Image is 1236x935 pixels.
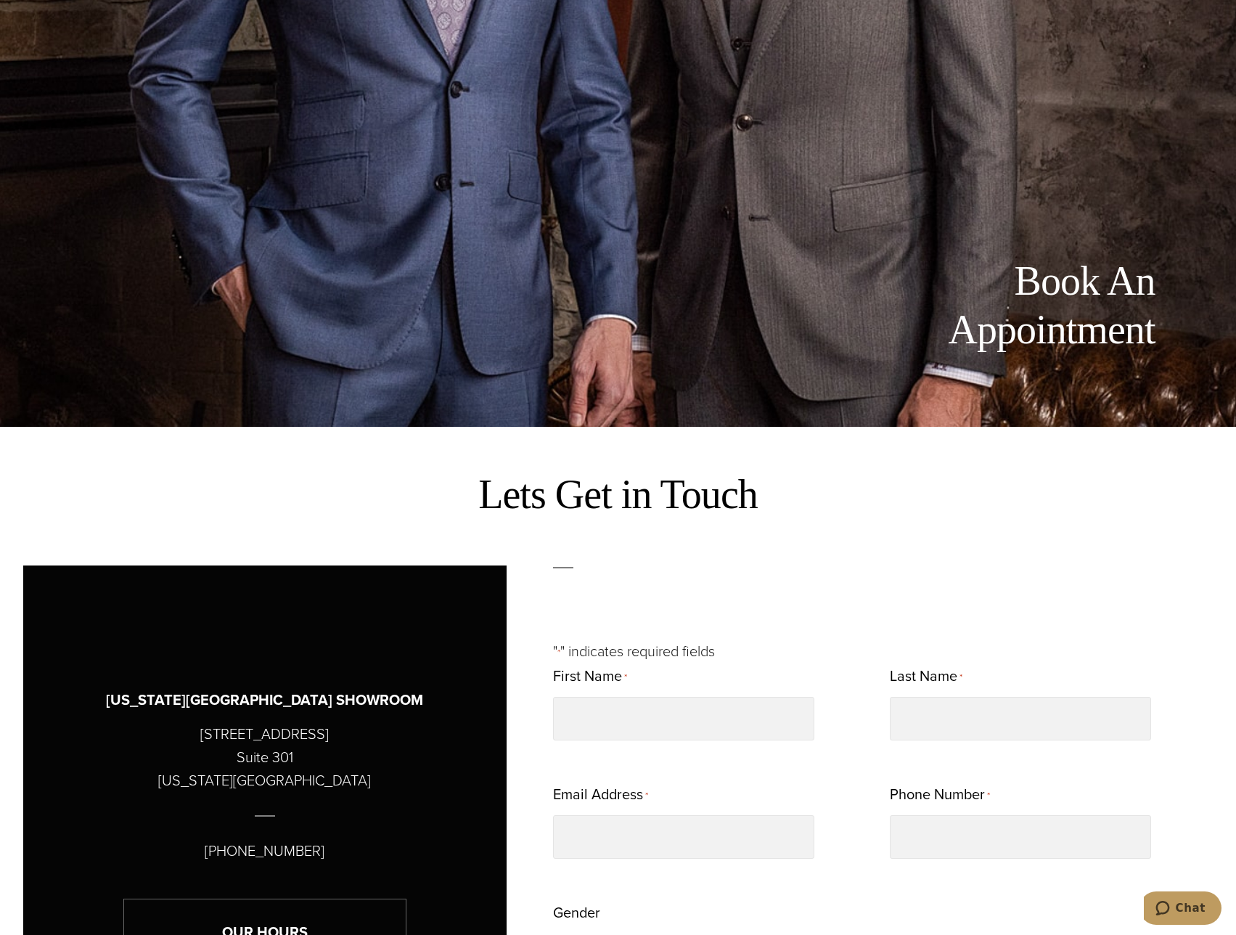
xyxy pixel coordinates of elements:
p: [PHONE_NUMBER] [205,839,324,862]
h3: [US_STATE][GEOGRAPHIC_DATA] SHOWROOM [106,689,423,711]
h2: Lets Get in Touch [23,470,1214,519]
p: " " indicates required fields [553,640,1213,663]
label: Email Address [553,781,648,809]
label: Last Name [890,663,962,691]
label: First Name [553,663,627,691]
legend: Gender [553,899,600,926]
h1: Book An Appointment [829,257,1155,354]
iframe: Opens a widget where you can chat to one of our agents [1144,891,1221,928]
label: Phone Number [890,781,990,809]
p: [STREET_ADDRESS] Suite 301 [US_STATE][GEOGRAPHIC_DATA] [158,722,371,792]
